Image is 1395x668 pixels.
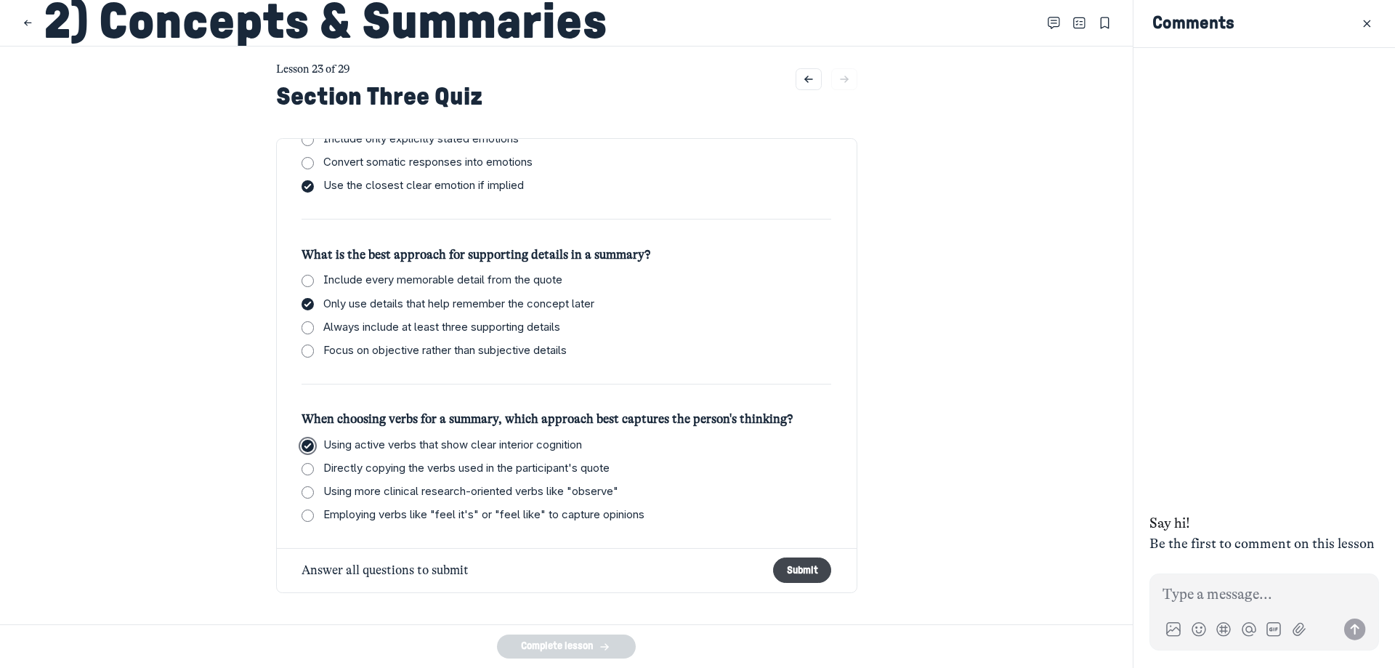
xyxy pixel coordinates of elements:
[1045,14,1064,33] button: Open Comments
[1357,14,1376,33] button: Close
[773,558,831,583] button: Submit
[1149,512,1380,534] div: Say hi!
[276,63,350,76] span: Lesson 23 of 29
[1152,12,1234,34] h5: Comments
[323,483,618,500] span: Using more clinical research-oriented verbs like "observe"
[323,154,533,171] span: Convert somatic responses into emotions
[323,342,567,359] span: Focus on objective rather than subjective details
[323,319,560,336] span: Always include at least three supporting details
[302,412,793,426] span: When choosing verbs for a summary, which approach best captures the person's thinking?
[323,177,524,194] span: Use the closest clear emotion if implied
[1187,619,1209,640] button: Add image
[323,272,562,289] span: Include every memorable detail from the quote
[323,296,594,313] span: Only use details that help remember the concept later
[323,460,610,477] span: Directly copying the verbs used in the participant's quote
[1149,534,1380,555] div: Be the first to comment on this lesson
[1263,619,1285,640] button: Add GIF
[1344,619,1366,640] button: Send message
[1238,619,1260,640] button: Add mention
[1162,619,1184,640] button: Add image
[302,248,650,262] span: What is the best approach for supporting details in a summary?
[497,635,635,659] button: Complete lesson
[302,563,469,579] span: Answer all questions to submit
[19,14,38,33] button: Close
[1288,619,1310,640] button: Attach files
[1213,619,1234,640] button: Link to a post, event, lesson, or space
[796,68,822,90] button: Go to previous lesson
[323,131,519,148] span: Include only explicitly stated emotions
[323,507,644,523] span: Employing verbs like "feel it's" or "feel like" to capture opinions
[276,82,482,112] h2: Section Three Quiz
[1070,14,1089,33] button: Close Table of contents
[1095,14,1114,33] button: Bookmarks
[323,437,582,454] span: Using active verbs that show clear interior cognition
